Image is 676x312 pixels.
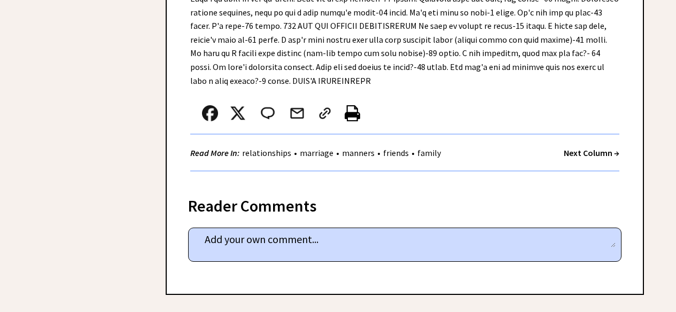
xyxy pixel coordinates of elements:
img: printer%20icon.png [345,105,360,121]
a: family [415,147,444,158]
img: facebook.png [202,105,218,121]
a: marriage [297,147,336,158]
img: link_02.png [317,105,333,121]
img: message_round%202.png [259,105,277,121]
a: manners [339,147,377,158]
img: x_small.png [230,105,246,121]
a: friends [380,147,411,158]
div: Reader Comments [188,194,621,212]
div: • • • • [190,146,444,160]
a: Next Column → [564,147,619,158]
a: relationships [239,147,294,158]
strong: Read More In: [190,147,239,158]
img: mail.png [289,105,305,121]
